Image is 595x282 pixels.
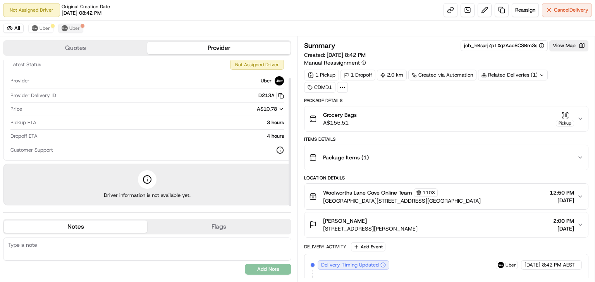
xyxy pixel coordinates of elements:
[524,261,540,268] span: [DATE]
[275,76,284,85] img: uber-new-logo.jpeg
[304,145,588,170] button: Package Items (1)
[62,25,68,31] img: uber-new-logo.jpeg
[554,7,588,14] span: Cancel Delivery
[515,7,535,14] span: Reassign
[304,70,339,80] div: 1 Pickup
[10,106,22,113] span: Price
[323,197,481,205] span: [GEOGRAPHIC_DATA][STREET_ADDRESS][GEOGRAPHIC_DATA]
[377,70,407,80] div: 2.0 km
[498,262,504,268] img: uber-new-logo.jpeg
[3,24,24,33] button: All
[553,225,574,232] span: [DATE]
[32,25,38,31] img: uber-new-logo.jpeg
[423,190,435,196] span: 1103
[556,111,574,126] button: Pickup
[321,261,379,268] span: Delivery Timing Updated
[323,217,367,225] span: [PERSON_NAME]
[304,51,366,59] span: Created:
[327,51,366,58] span: [DATE] 8:42 PM
[542,3,592,17] button: CancelDelivery
[304,42,335,49] h3: Summary
[304,184,588,209] button: Woolworths Lane Cove Online Team1103[GEOGRAPHIC_DATA][STREET_ADDRESS][GEOGRAPHIC_DATA]12:50 PM[DATE]
[10,61,41,68] span: Latest Status
[323,111,357,119] span: Grocery Bags
[62,3,110,10] span: Original Creation Date
[41,133,284,140] div: 4 hours
[323,154,369,161] span: Package Items ( 1 )
[553,217,574,225] span: 2:00 PM
[304,136,588,142] div: Items Details
[10,147,53,154] span: Customer Support
[304,244,346,250] div: Delivery Activity
[550,189,574,197] span: 12:50 PM
[4,42,147,54] button: Quotes
[40,25,50,31] span: Uber
[351,242,385,251] button: Add Event
[506,262,516,268] span: Uber
[323,225,418,232] span: [STREET_ADDRESS][PERSON_NAME]
[104,192,191,199] span: Driver information is not available yet.
[512,3,539,17] button: Reassign
[69,25,80,31] span: Uber
[323,189,412,197] span: Woolworths Lane Cove Online Team
[478,70,548,80] div: Related Deliveries (1)
[261,77,272,84] span: Uber
[550,197,574,204] span: [DATE]
[10,92,56,99] span: Provider Delivery ID
[10,77,29,84] span: Provider
[323,119,357,126] span: A$155.51
[304,59,360,67] span: Manual Reassignment
[304,106,588,131] button: Grocery BagsA$155.51Pickup
[304,82,335,93] div: CDMD1
[556,120,574,126] div: Pickup
[257,106,277,112] span: A$10.78
[549,40,588,51] button: View Map
[62,10,101,17] span: [DATE] 08:42 PM
[10,133,38,140] span: Dropoff ETA
[304,212,588,237] button: [PERSON_NAME][STREET_ADDRESS][PERSON_NAME]2:00 PM[DATE]
[147,220,291,233] button: Flags
[40,119,284,126] div: 3 hours
[216,106,284,113] button: A$10.78
[58,24,83,33] button: Uber
[258,92,284,99] button: D213A
[304,59,366,67] button: Manual Reassignment
[408,70,476,80] a: Created via Automation
[304,97,588,104] div: Package Details
[10,119,36,126] span: Pickup ETA
[304,175,588,181] div: Location Details
[542,261,575,268] span: 8:42 PM AEST
[147,42,291,54] button: Provider
[340,70,375,80] div: 1 Dropoff
[4,220,147,233] button: Notes
[28,24,53,33] button: Uber
[464,42,544,49] button: job_hBsarjZpTXqzAac8CSBm3s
